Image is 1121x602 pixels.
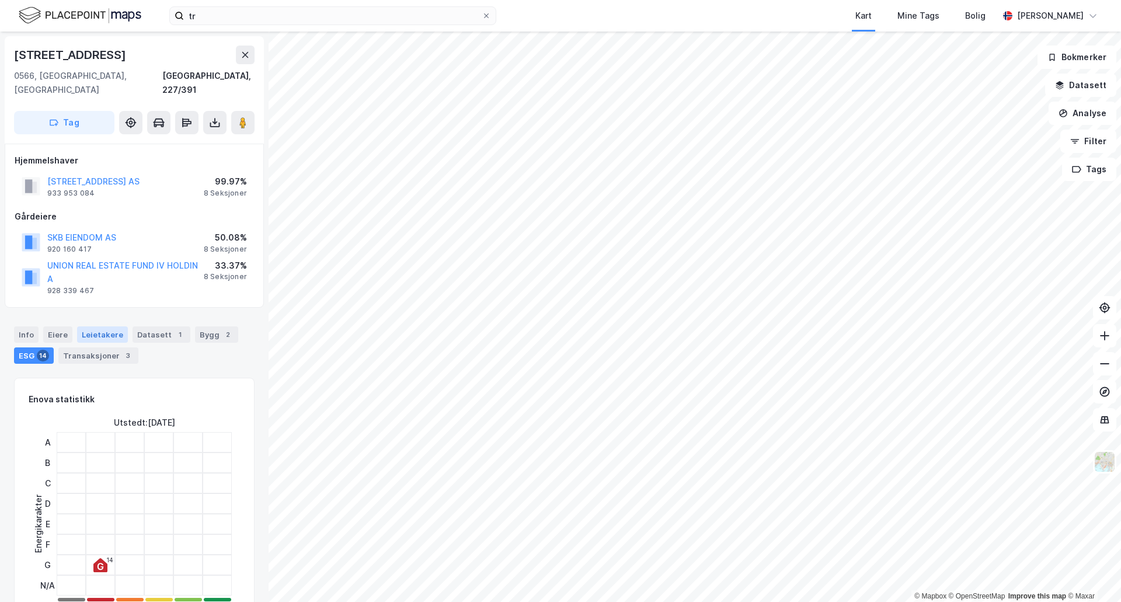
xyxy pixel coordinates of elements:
[1038,46,1116,69] button: Bokmerker
[15,210,254,224] div: Gårdeiere
[1060,130,1116,153] button: Filter
[47,245,92,254] div: 920 160 417
[40,534,55,555] div: F
[1062,158,1116,181] button: Tags
[1017,9,1084,23] div: [PERSON_NAME]
[204,231,247,245] div: 50.08%
[40,514,55,534] div: E
[1063,546,1121,602] iframe: Chat Widget
[43,326,72,343] div: Eiere
[47,286,94,295] div: 928 339 467
[77,326,128,343] div: Leietakere
[14,46,128,64] div: [STREET_ADDRESS]
[897,9,939,23] div: Mine Tags
[1008,592,1066,600] a: Improve this map
[914,592,946,600] a: Mapbox
[40,473,55,493] div: C
[40,453,55,473] div: B
[40,432,55,453] div: A
[40,493,55,514] div: D
[204,245,247,254] div: 8 Seksjoner
[14,326,39,343] div: Info
[29,392,95,406] div: Enova statistikk
[949,592,1005,600] a: OpenStreetMap
[19,5,141,26] img: logo.f888ab2527a4732fd821a326f86c7f29.svg
[855,9,872,23] div: Kart
[1045,74,1116,97] button: Datasett
[47,189,95,198] div: 933 953 084
[1049,102,1116,125] button: Analyse
[184,7,482,25] input: Søk på adresse, matrikkel, gårdeiere, leietakere eller personer
[14,347,54,364] div: ESG
[162,69,255,97] div: [GEOGRAPHIC_DATA], 227/391
[195,326,238,343] div: Bygg
[58,347,138,364] div: Transaksjoner
[114,416,175,430] div: Utstedt : [DATE]
[14,111,114,134] button: Tag
[1094,451,1116,473] img: Z
[15,154,254,168] div: Hjemmelshaver
[204,175,247,189] div: 99.97%
[1063,546,1121,602] div: Kontrollprogram for chat
[133,326,190,343] div: Datasett
[106,556,113,563] div: 14
[40,575,55,596] div: N/A
[174,329,186,340] div: 1
[204,259,247,273] div: 33.37%
[122,350,134,361] div: 3
[204,272,247,281] div: 8 Seksjoner
[965,9,986,23] div: Bolig
[32,495,46,553] div: Energikarakter
[37,350,49,361] div: 14
[14,69,162,97] div: 0566, [GEOGRAPHIC_DATA], [GEOGRAPHIC_DATA]
[40,555,55,575] div: G
[204,189,247,198] div: 8 Seksjoner
[222,329,234,340] div: 2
